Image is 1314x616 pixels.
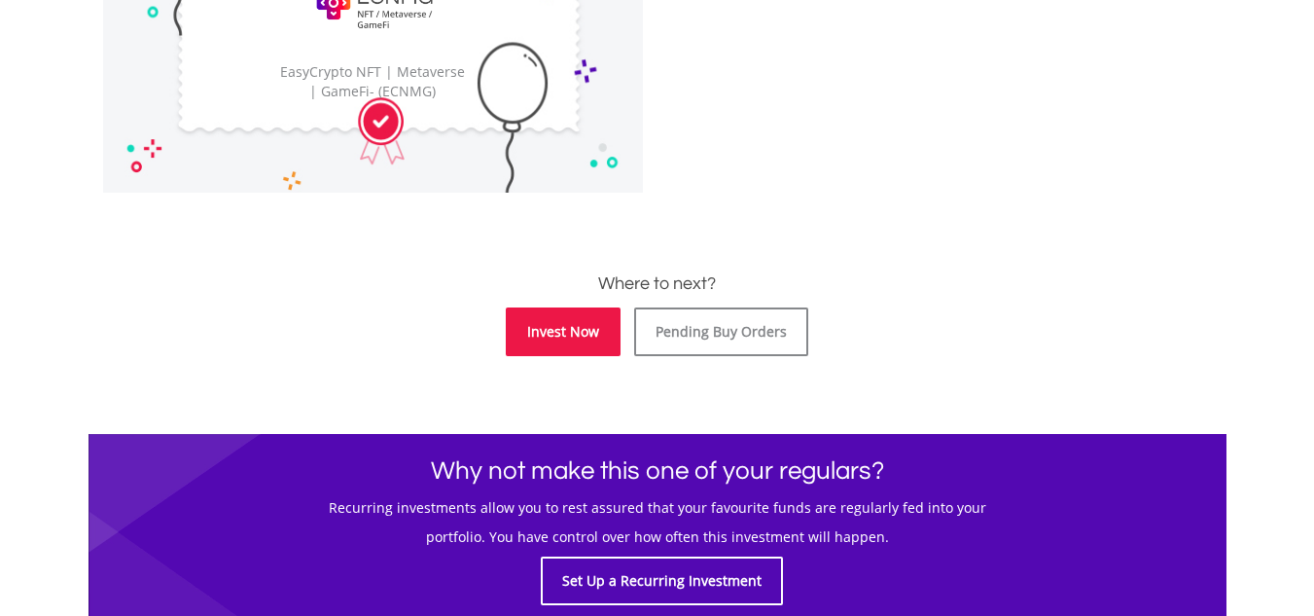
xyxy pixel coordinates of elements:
[103,271,1212,298] h3: Where to next?
[278,62,467,101] div: EasyCrypto NFT | Metaverse | GameFi
[541,557,783,605] a: Set Up a Recurring Investment
[103,527,1212,547] h5: portfolio. You have control over how often this investment will happen.
[103,498,1212,518] h5: Recurring investments allow you to rest assured that your favourite funds are regularly fed into ...
[370,82,436,100] span: - (ECNMG)
[103,453,1212,489] h1: Why not make this one of your regulars?
[506,308,621,356] a: Invest Now
[634,308,808,356] a: Pending Buy Orders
